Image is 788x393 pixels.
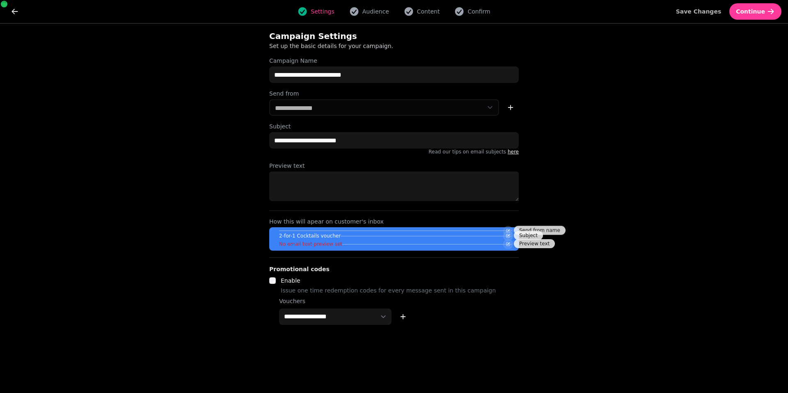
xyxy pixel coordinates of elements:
div: Preview text [514,239,555,248]
label: How this will apear on customer's inbox [269,217,519,226]
span: Save Changes [676,9,722,14]
button: Continue [729,3,781,20]
label: Enable [281,277,300,284]
legend: Promotional codes [269,264,330,274]
button: Save Changes [669,3,728,20]
span: Continue [736,9,765,14]
span: Confirm [467,7,490,16]
label: Vouchers [279,297,392,305]
p: Set up the basic details for your campaign. [269,42,479,50]
label: Send from [269,89,519,98]
span: Settings [311,7,334,16]
p: Read our tips on email subjects [269,149,519,155]
p: No email text preview set [279,241,342,247]
span: Content [417,7,440,16]
span: Audience [362,7,389,16]
div: Send from name [514,226,566,235]
a: here [508,149,519,155]
label: Campaign Name [269,57,519,65]
button: go back [7,3,23,20]
p: Issue one time redemption codes for every message sent in this campaign [281,286,496,295]
h2: Campaign Settings [269,30,427,42]
label: Preview text [269,162,519,170]
label: Subject [269,122,519,130]
p: 2-for-1 Cocktails voucher [279,233,341,239]
div: Subject [514,231,543,240]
